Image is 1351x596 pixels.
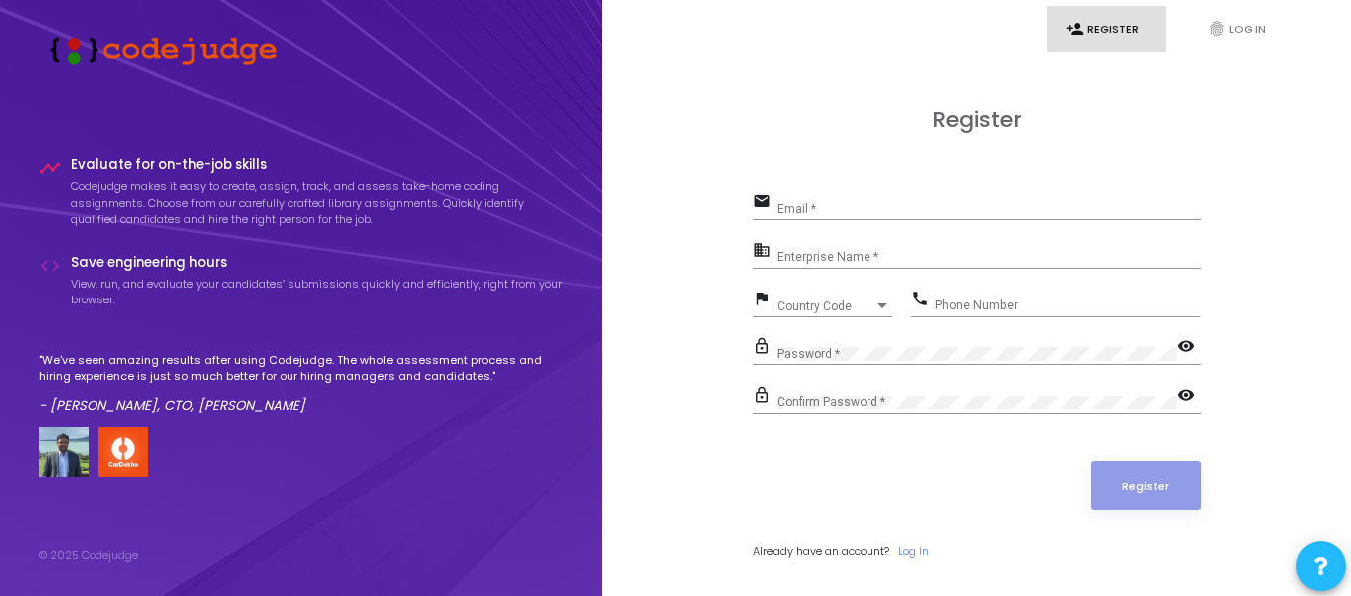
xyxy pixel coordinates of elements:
a: fingerprintLog In [1188,6,1307,53]
h4: Save engineering hours [71,255,564,271]
i: code [39,255,61,277]
img: user image [39,427,89,477]
em: - [PERSON_NAME], CTO, [PERSON_NAME] [39,396,305,415]
input: Phone Number [935,298,1200,312]
h4: Evaluate for on-the-job skills [71,157,564,173]
mat-icon: visibility [1177,385,1201,409]
mat-icon: flag [753,289,777,312]
a: Log In [898,543,929,560]
i: fingerprint [1208,20,1226,38]
mat-icon: visibility [1177,336,1201,360]
mat-icon: lock_outline [753,336,777,360]
a: person_addRegister [1047,6,1166,53]
i: timeline [39,157,61,179]
p: Codejudge makes it easy to create, assign, track, and assess take-home coding assignments. Choose... [71,178,564,228]
mat-icon: email [753,191,777,215]
button: Register [1091,461,1201,510]
p: View, run, and evaluate your candidates’ submissions quickly and efficiently, right from your bro... [71,276,564,308]
mat-icon: lock_outline [753,385,777,409]
input: Enterprise Name [777,251,1201,265]
span: Country Code [777,300,874,312]
div: © 2025 Codejudge [39,547,138,564]
img: company-logo [98,427,148,477]
input: Email [777,202,1201,216]
mat-icon: business [753,240,777,264]
i: person_add [1066,20,1084,38]
span: Already have an account? [753,543,889,559]
h3: Register [753,107,1201,133]
mat-icon: phone [911,289,935,312]
p: "We've seen amazing results after using Codejudge. The whole assessment process and hiring experi... [39,352,564,385]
